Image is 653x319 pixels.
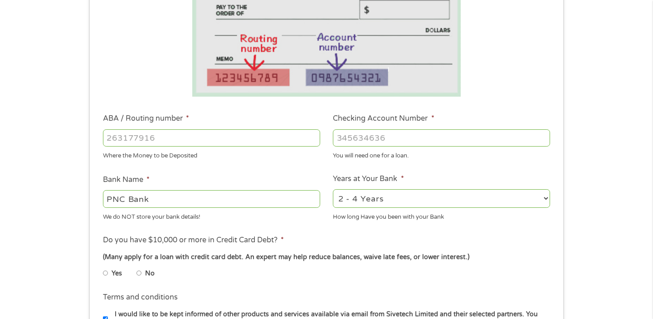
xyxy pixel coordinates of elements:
div: We do NOT store your bank details! [103,209,320,221]
label: Bank Name [103,175,150,185]
label: Terms and conditions [103,293,178,302]
label: Do you have $10,000 or more in Credit Card Debt? [103,236,284,245]
input: 345634636 [333,129,550,147]
input: 263177916 [103,129,320,147]
div: Where the Money to be Deposited [103,148,320,161]
div: How long Have you been with your Bank [333,209,550,221]
label: Yes [112,269,122,279]
div: (Many apply for a loan with credit card debt. An expert may help reduce balances, waive late fees... [103,252,550,262]
label: Checking Account Number [333,114,434,123]
label: Years at Your Bank [333,174,404,184]
label: ABA / Routing number [103,114,189,123]
label: No [145,269,155,279]
div: You will need one for a loan. [333,148,550,161]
